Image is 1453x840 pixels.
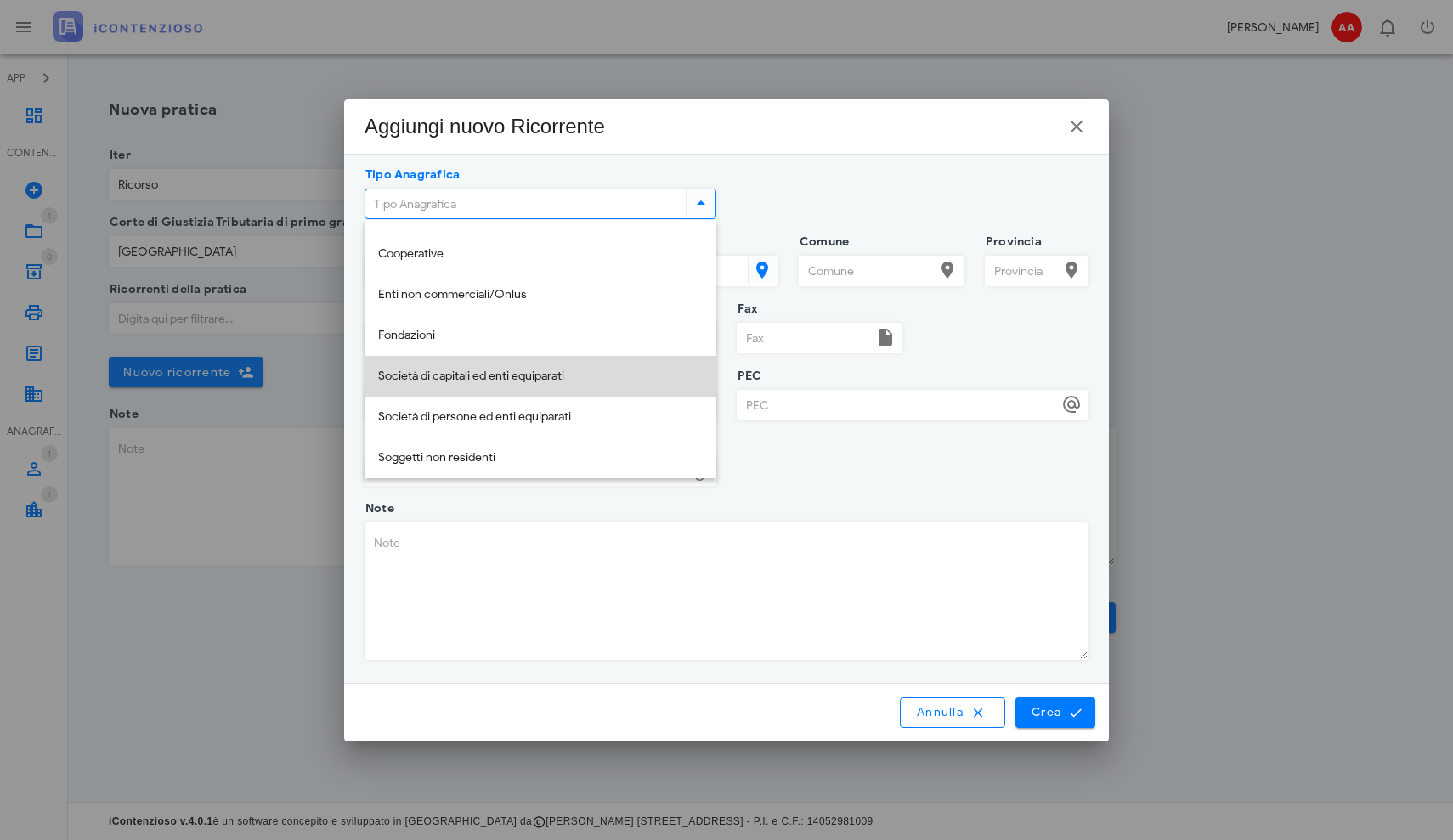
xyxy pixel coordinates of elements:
label: PEC [732,368,762,385]
div: Fondazioni [378,329,703,343]
div: Soggetti non residenti [378,451,703,465]
label: Email [360,368,398,385]
button: Annulla [900,697,1005,728]
label: Provincia [981,234,1042,251]
input: Fax [738,324,872,352]
label: Doc. Identità [360,435,442,452]
label: Comune [794,234,849,251]
div: Cooperative [378,247,703,262]
input: Provincia [986,257,1058,285]
div: Aggiungi nuovo Ricorrente [365,113,605,140]
div: Società di capitali ed enti equiparati [378,369,703,384]
label: Indirizzo [360,234,416,251]
label: Tipo Anagrafica [360,166,460,183]
input: PEC [738,391,1058,420]
label: Telefono [360,301,417,318]
div: Enti non commerciali/Onlus [378,288,703,302]
div: Società di persone ed enti equiparati [378,410,703,425]
input: Comune [800,257,934,285]
label: Fax [732,301,759,318]
label: Note [360,500,394,517]
span: Crea [1031,705,1080,720]
input: Tipo Anagrafica [365,189,682,218]
span: Annulla [916,705,989,720]
button: Crea [1015,697,1095,728]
